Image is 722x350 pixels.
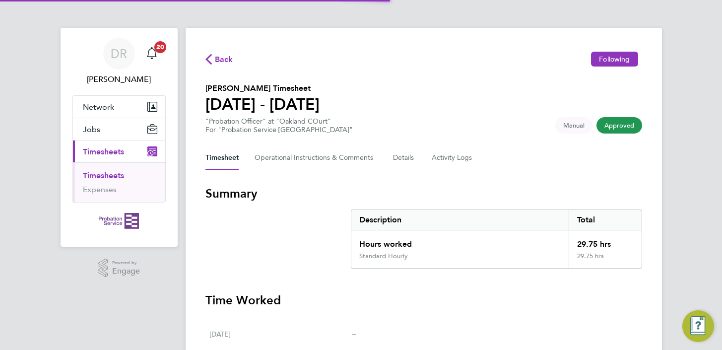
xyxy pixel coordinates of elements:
[599,55,630,64] span: Following
[72,38,166,85] a: DR[PERSON_NAME]
[83,125,100,134] span: Jobs
[205,146,239,170] button: Timesheet
[205,117,353,134] div: "Probation Officer" at "Oakland COurt"
[205,126,353,134] div: For "Probation Service [GEOGRAPHIC_DATA]"
[555,117,592,134] span: This timesheet was manually created.
[83,171,124,180] a: Timesheets
[351,210,642,269] div: Summary
[73,118,165,140] button: Jobs
[154,41,166,53] span: 20
[351,230,569,252] div: Hours worked
[72,73,166,85] span: Dionne Roye
[111,47,127,60] span: DR
[142,38,162,70] a: 20
[351,210,569,230] div: Description
[569,210,641,230] div: Total
[205,94,320,114] h1: [DATE] - [DATE]
[352,329,356,339] span: –
[682,310,714,342] button: Engage Resource Center
[596,117,642,134] span: This timesheet has been approved.
[83,147,124,156] span: Timesheets
[205,186,642,202] h3: Summary
[359,252,408,260] div: Standard Hourly
[112,259,140,267] span: Powered by
[569,230,641,252] div: 29.75 hrs
[393,146,416,170] button: Details
[591,52,638,67] button: Following
[205,82,320,94] h2: [PERSON_NAME] Timesheet
[73,162,165,203] div: Timesheets
[112,267,140,276] span: Engage
[72,213,166,229] a: Go to home page
[255,146,377,170] button: Operational Instructions & Comments
[205,292,642,308] h3: Time Worked
[209,328,352,340] div: [DATE]
[73,96,165,118] button: Network
[432,146,473,170] button: Activity Logs
[73,140,165,162] button: Timesheets
[99,213,139,229] img: probationservice-logo-retina.png
[569,252,641,268] div: 29.75 hrs
[98,259,140,278] a: Powered byEngage
[215,54,233,66] span: Back
[205,53,233,65] button: Back
[83,102,114,112] span: Network
[61,28,178,247] nav: Main navigation
[83,185,117,194] a: Expenses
